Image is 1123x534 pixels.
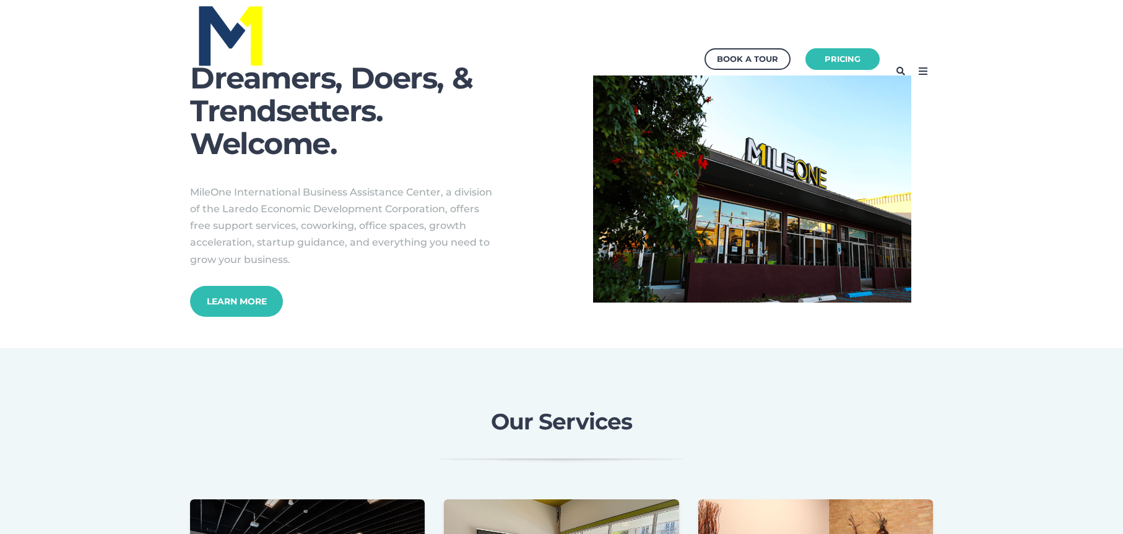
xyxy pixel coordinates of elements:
[190,62,531,160] h1: Dreamers, Doers, & Trendsetters. Welcome.
[593,75,911,303] img: Canva Design DAFZb0Spo9U
[805,48,880,70] a: Pricing
[190,186,492,265] span: MileOne International Business Assistance Center, a division of the Laredo Economic Development C...
[196,2,265,68] img: MileOne Blue_Yellow Logo
[705,48,791,70] a: Book a Tour
[717,51,778,67] div: Book a Tour
[190,286,283,317] a: Learn More
[240,410,883,434] h2: Our Services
